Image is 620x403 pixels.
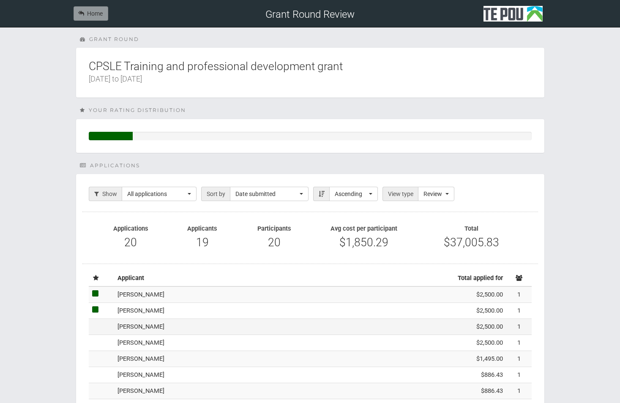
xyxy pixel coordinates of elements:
td: [PERSON_NAME] [114,335,430,351]
button: Review [418,187,454,201]
span: Review [423,190,443,198]
div: Applications [101,225,161,232]
td: $1,495.00 [430,351,506,367]
div: 20 [245,237,304,249]
div: Participants [245,225,304,232]
td: [PERSON_NAME] [114,286,430,302]
div: $1,850.29 [316,237,411,249]
td: $2,500.00 [430,319,506,335]
div: Avg cost per participant [316,225,411,232]
td: $886.43 [430,383,506,399]
td: [PERSON_NAME] [114,319,430,335]
div: Your rating distribution [80,106,545,114]
span: View type [382,187,418,201]
div: [DATE] to [DATE] [89,73,532,85]
button: Date submitted [230,187,309,201]
td: 1 [506,351,532,367]
td: [PERSON_NAME] [114,351,430,367]
td: 1 [506,335,532,351]
span: Ascending [335,190,367,198]
div: Total [424,225,519,232]
div: 19 [173,237,232,249]
span: All applications [127,190,186,198]
td: $2,500.00 [430,335,506,351]
button: Ascending [329,187,378,201]
td: 1 [506,383,532,399]
th: Applicant [114,270,430,286]
td: 1 [506,319,532,335]
div: $37,005.83 [424,237,519,249]
div: Grant round [80,35,545,43]
td: $2,500.00 [430,303,506,319]
div: CPSLE Training and professional development grant [89,60,532,85]
td: 1 [506,303,532,319]
th: Total applied for [430,270,506,286]
td: 1 [506,367,532,383]
td: $886.43 [430,367,506,383]
td: [PERSON_NAME] [114,383,430,399]
div: 20 [101,237,161,249]
span: Sort by [201,187,230,201]
span: Date submitted [235,190,298,198]
button: All applications [122,187,197,201]
td: $2,500.00 [430,286,506,302]
div: Applicants [173,225,232,232]
td: [PERSON_NAME] [114,367,430,383]
div: Applications [80,162,545,169]
td: [PERSON_NAME] [114,303,430,319]
span: Show [89,187,122,201]
td: 1 [506,286,532,302]
a: Home [74,6,108,21]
